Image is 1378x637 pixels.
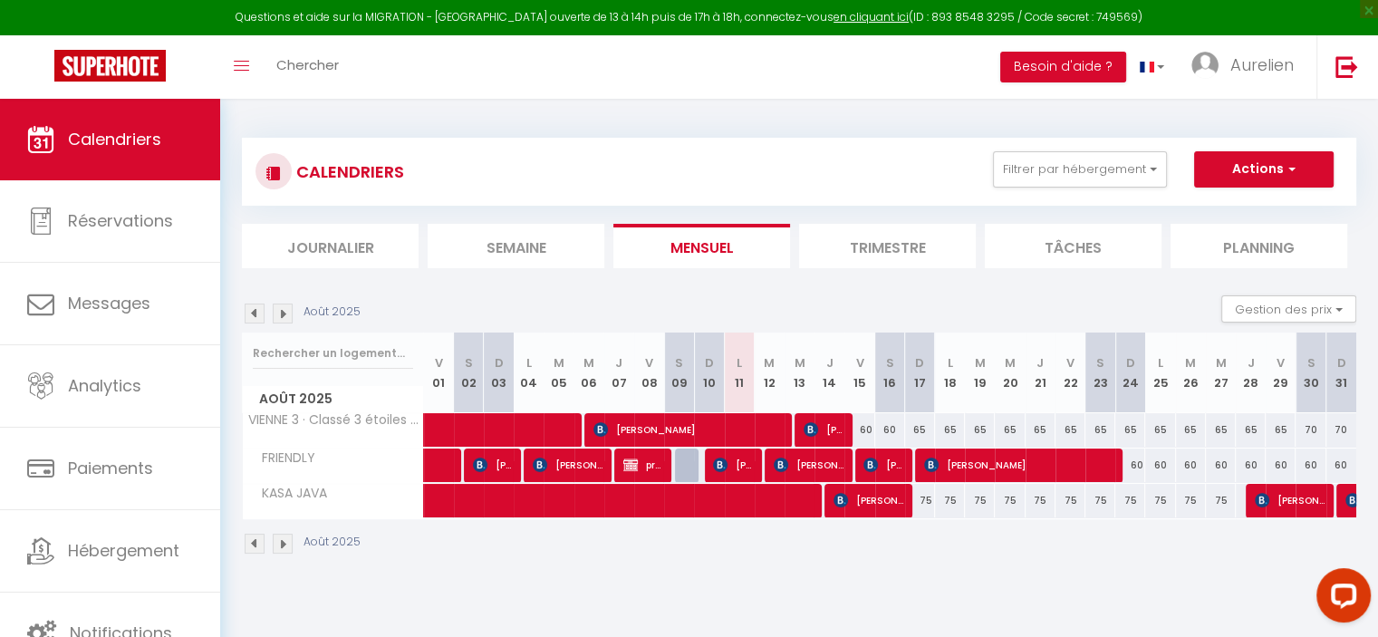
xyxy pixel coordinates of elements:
[253,337,413,370] input: Rechercher un logement...
[242,224,419,268] li: Journalier
[1145,449,1175,482] div: 60
[473,448,513,482] span: [PERSON_NAME]
[1326,449,1356,482] div: 60
[1248,354,1255,372] abbr: J
[1115,449,1145,482] div: 60
[1126,354,1135,372] abbr: D
[1055,333,1085,413] th: 22
[834,483,903,517] span: [PERSON_NAME]
[1066,354,1074,372] abbr: V
[844,333,874,413] th: 15
[935,333,965,413] th: 18
[1085,484,1115,517] div: 75
[713,448,753,482] span: [PERSON_NAME]
[905,413,935,447] div: 65
[304,304,361,321] p: Août 2025
[1185,354,1196,372] abbr: M
[574,333,604,413] th: 06
[1115,333,1145,413] th: 24
[1215,354,1226,372] abbr: M
[645,354,653,372] abbr: V
[68,539,179,562] span: Hébergement
[1085,333,1115,413] th: 23
[1326,413,1356,447] div: 70
[995,484,1025,517] div: 75
[1266,413,1296,447] div: 65
[799,224,976,268] li: Trimestre
[1055,413,1085,447] div: 65
[675,354,683,372] abbr: S
[924,448,1113,482] span: [PERSON_NAME]
[814,333,844,413] th: 14
[1206,449,1236,482] div: 60
[1178,35,1316,99] a: ... Aurelien
[246,413,427,427] span: VIENNE 3 · Classé 3 étoiles Centre ville proche de [GEOGRAPHIC_DATA]
[1236,333,1266,413] th: 28
[1026,484,1055,517] div: 75
[1036,354,1044,372] abbr: J
[705,354,714,372] abbr: D
[948,354,953,372] abbr: L
[1255,483,1325,517] span: [PERSON_NAME]
[263,35,352,99] a: Chercher
[993,151,1167,188] button: Filtrer par hébergement
[428,224,604,268] li: Semaine
[795,354,805,372] abbr: M
[995,333,1025,413] th: 20
[1266,333,1296,413] th: 29
[737,354,742,372] abbr: L
[915,354,924,372] abbr: D
[1296,449,1325,482] div: 60
[755,333,785,413] th: 12
[1191,52,1219,79] img: ...
[435,354,443,372] abbr: V
[1145,484,1175,517] div: 75
[623,448,663,482] span: prolong [PERSON_NAME]
[68,374,141,397] span: Analytics
[995,413,1025,447] div: 65
[875,413,905,447] div: 60
[1096,354,1104,372] abbr: S
[1206,484,1236,517] div: 75
[965,333,995,413] th: 19
[68,128,161,150] span: Calendriers
[514,333,544,413] th: 04
[764,354,775,372] abbr: M
[1335,55,1358,78] img: logout
[1171,224,1347,268] li: Planning
[886,354,894,372] abbr: S
[804,412,843,447] span: [PERSON_NAME]
[664,333,694,413] th: 09
[935,413,965,447] div: 65
[855,354,863,372] abbr: V
[613,224,790,268] li: Mensuel
[875,333,905,413] th: 16
[68,209,173,232] span: Réservations
[1158,354,1163,372] abbr: L
[68,457,153,479] span: Paiements
[304,534,361,551] p: Août 2025
[495,354,504,372] abbr: D
[465,354,473,372] abbr: S
[863,448,903,482] span: [PERSON_NAME]
[1145,333,1175,413] th: 25
[276,55,339,74] span: Chercher
[1206,413,1236,447] div: 65
[243,386,423,412] span: Août 2025
[1296,413,1325,447] div: 70
[1000,52,1126,82] button: Besoin d'aide ?
[1236,449,1266,482] div: 60
[985,224,1161,268] li: Tâches
[1236,413,1266,447] div: 65
[1296,333,1325,413] th: 30
[292,151,404,192] h3: CALENDRIERS
[1026,413,1055,447] div: 65
[1326,333,1356,413] th: 31
[533,448,602,482] span: [PERSON_NAME]
[1206,333,1236,413] th: 27
[1230,53,1294,76] span: Aurelien
[1145,413,1175,447] div: 65
[1306,354,1315,372] abbr: S
[725,333,755,413] th: 11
